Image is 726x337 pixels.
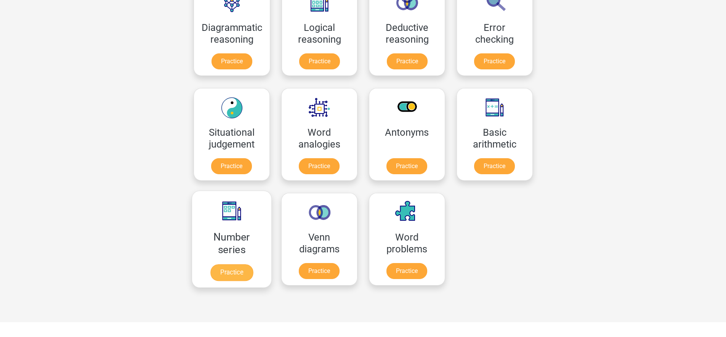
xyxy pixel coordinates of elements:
a: Practice [474,53,515,69]
a: Practice [299,53,340,69]
a: Practice [386,158,427,174]
a: Practice [210,264,253,281]
a: Practice [299,263,340,279]
a: Practice [212,53,252,69]
a: Practice [387,53,428,69]
a: Practice [299,158,340,174]
a: Practice [211,158,252,174]
a: Practice [474,158,515,174]
a: Practice [386,263,427,279]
